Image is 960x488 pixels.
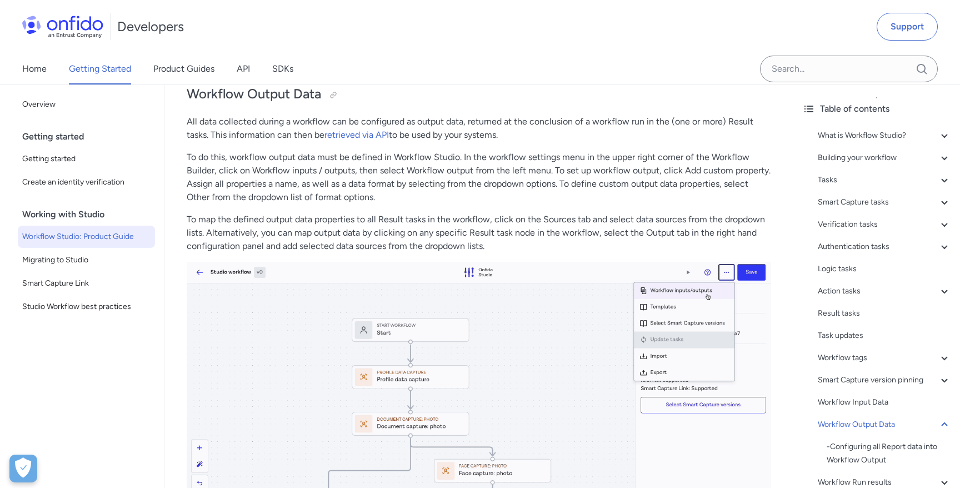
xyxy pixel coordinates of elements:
a: Workflow tags [818,351,951,365]
a: Verification tasks [818,218,951,231]
a: Create an identity verification [18,171,155,193]
div: Cookie Preferences [9,455,37,482]
a: Result tasks [818,307,951,320]
span: Migrating to Studio [22,253,151,267]
a: SDKs [272,53,293,84]
a: Home [22,53,47,84]
a: Migrating to Studio [18,249,155,271]
div: - Configuring all Report data into Workflow Output [827,440,951,467]
a: Support [877,13,938,41]
a: Studio Workflow best practices [18,296,155,318]
a: Workflow Studio: Product Guide [18,226,155,248]
a: -Configuring all Report data into Workflow Output [827,440,951,467]
p: All data collected during a workflow can be configured as output data, returned at the conclusion... [187,115,771,142]
a: Logic tasks [818,262,951,276]
a: Building your workflow [818,151,951,165]
button: Open Preferences [9,455,37,482]
a: Getting Started [69,53,131,84]
a: Getting started [18,148,155,170]
div: Getting started [22,126,159,148]
a: Product Guides [153,53,214,84]
a: Task updates [818,329,951,342]
span: Getting started [22,152,151,166]
span: Workflow Studio: Product Guide [22,230,151,243]
a: Smart Capture version pinning [818,374,951,387]
img: Onfido Logo [22,16,103,38]
div: Table of contents [802,102,951,116]
p: To do this, workflow output data must be defined in Workflow Studio. In the workflow settings men... [187,151,771,204]
a: Action tasks [818,285,951,298]
span: Create an identity verification [22,176,151,189]
p: To map the defined output data properties to all Result tasks in the workflow, click on the Sourc... [187,213,771,253]
div: Working with Studio [22,203,159,226]
span: Overview [22,98,151,111]
span: Studio Workflow best practices [22,300,151,313]
a: retrieved via API [324,130,389,140]
a: API [237,53,250,84]
h1: Developers [117,18,184,36]
a: Smart Capture Link [18,272,155,295]
input: Onfido search input field [760,56,938,82]
a: Workflow Input Data [818,396,951,409]
a: Tasks [818,173,951,187]
a: Authentication tasks [818,240,951,253]
a: Overview [18,93,155,116]
a: Smart Capture tasks [818,196,951,209]
a: What is Workflow Studio? [818,129,951,142]
span: Smart Capture Link [22,277,151,290]
a: Workflow Output Data [818,418,951,431]
h2: Workflow Output Data [187,85,771,104]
